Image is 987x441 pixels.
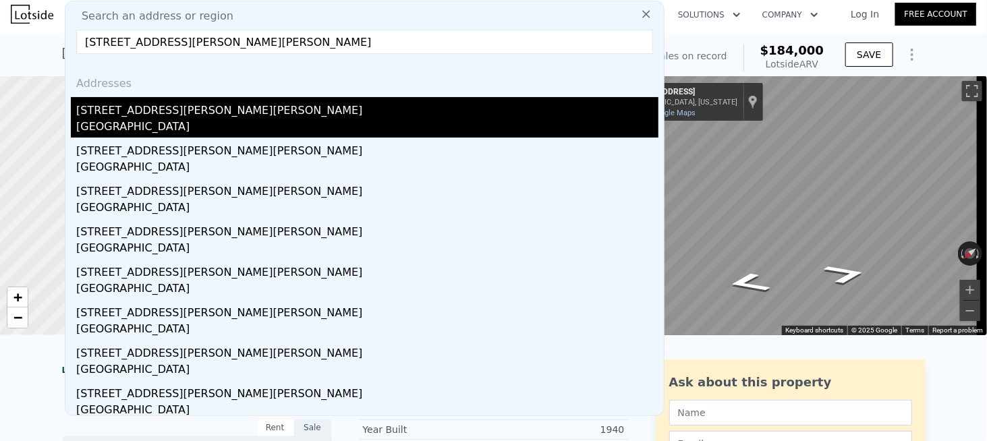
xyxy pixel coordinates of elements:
[294,419,332,436] div: Sale
[851,326,897,334] span: © 2025 Google
[363,423,494,436] div: Year Built
[760,57,824,71] div: Lotside ARV
[76,380,658,402] div: [STREET_ADDRESS][PERSON_NAME][PERSON_NAME]
[494,423,625,436] div: 1940
[932,326,983,334] a: Report a problem
[256,419,294,436] div: Rent
[667,3,752,27] button: Solutions
[76,30,653,54] input: Enter an address, city, region, neighborhood or zip code
[76,240,658,259] div: [GEOGRAPHIC_DATA]
[835,7,895,21] a: Log In
[11,5,53,24] img: Lotside
[71,8,233,24] span: Search an address or region
[957,242,982,266] button: Reset the view
[623,87,737,98] div: [STREET_ADDRESS]
[845,42,893,67] button: SAVE
[785,326,843,335] button: Keyboard shortcuts
[62,365,332,378] div: LISTING & SALE HISTORY
[62,378,332,403] div: No sales history record for this property.
[905,326,924,334] a: Terms (opens in new tab)
[899,41,926,68] button: Show Options
[976,241,983,266] button: Rotate clockwise
[617,76,987,335] div: Map
[76,138,658,159] div: [STREET_ADDRESS][PERSON_NAME][PERSON_NAME]
[748,94,758,109] a: Show location on map
[958,241,965,266] button: Rotate counterclockwise
[760,43,824,57] span: $184,000
[806,259,886,289] path: Go Southwest, N Germantown Rd
[708,268,789,297] path: Go Northeast, N Germantown Rd
[960,280,980,300] button: Zoom in
[669,373,912,392] div: Ask about this property
[76,321,658,340] div: [GEOGRAPHIC_DATA]
[76,281,658,299] div: [GEOGRAPHIC_DATA]
[76,218,658,240] div: [STREET_ADDRESS][PERSON_NAME][PERSON_NAME]
[752,3,829,27] button: Company
[617,76,987,335] div: Street View
[76,402,658,421] div: [GEOGRAPHIC_DATA]
[960,301,980,321] button: Zoom out
[7,307,28,328] a: Zoom out
[669,400,912,425] input: Name
[623,98,737,107] div: [GEOGRAPHIC_DATA], [US_STATE]
[76,200,658,218] div: [GEOGRAPHIC_DATA]
[76,97,658,119] div: [STREET_ADDRESS][PERSON_NAME][PERSON_NAME]
[76,340,658,361] div: [STREET_ADDRESS][PERSON_NAME][PERSON_NAME]
[895,3,976,26] a: Free Account
[76,259,658,281] div: [STREET_ADDRESS][PERSON_NAME][PERSON_NAME]
[76,299,658,321] div: [STREET_ADDRESS][PERSON_NAME][PERSON_NAME]
[962,81,982,101] button: Toggle fullscreen view
[13,309,22,326] span: −
[7,287,28,307] a: Zoom in
[76,361,658,380] div: [GEOGRAPHIC_DATA]
[76,178,658,200] div: [STREET_ADDRESS][PERSON_NAME][PERSON_NAME]
[76,159,658,178] div: [GEOGRAPHIC_DATA]
[71,65,658,97] div: Addresses
[62,44,335,63] div: [STREET_ADDRESS] , Chattanooga , TN 37411
[76,119,658,138] div: [GEOGRAPHIC_DATA]
[13,289,22,305] span: +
